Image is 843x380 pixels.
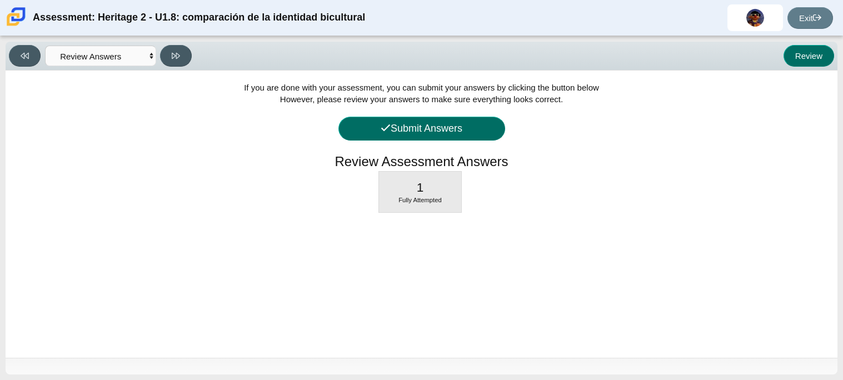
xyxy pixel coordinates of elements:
[4,21,28,30] a: Carmen School of Science & Technology
[746,9,764,27] img: maria.villalopez.GvfnL8
[335,152,508,171] h1: Review Assessment Answers
[244,83,599,104] span: If you are done with your assessment, you can submit your answers by clicking the button below Ho...
[33,4,365,31] div: Assessment: Heritage 2 - U1.8: comparación de la identidad bicultural
[784,45,834,67] button: Review
[787,7,833,29] a: Exit
[398,197,442,203] span: Fully Attempted
[338,117,505,141] button: Submit Answers
[4,5,28,28] img: Carmen School of Science & Technology
[417,181,424,194] span: 1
